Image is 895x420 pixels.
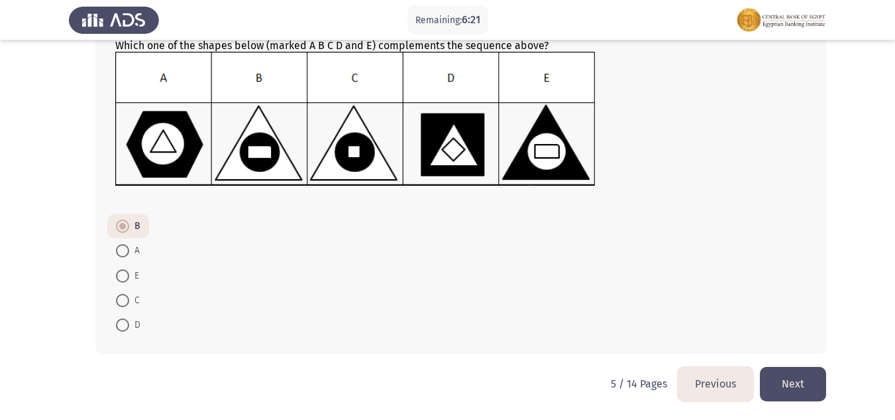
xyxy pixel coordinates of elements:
img: Assessment logo of FOCUS Assessment 3 Modules EN [736,1,826,38]
button: load previous page [678,367,753,401]
span: E [129,268,139,284]
span: B [129,218,140,234]
span: C [129,293,140,309]
img: UkFYMDA5MUIucG5nMTYyMjAzMzI0NzA2Ng==.png [115,52,596,186]
span: A [129,243,140,259]
p: 5 / 14 Pages [611,378,667,390]
p: Remaining: [415,12,480,29]
img: Assess Talent Management logo [69,1,159,38]
button: load next page [760,367,826,401]
span: D [129,317,140,333]
span: 6:21 [462,13,480,26]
